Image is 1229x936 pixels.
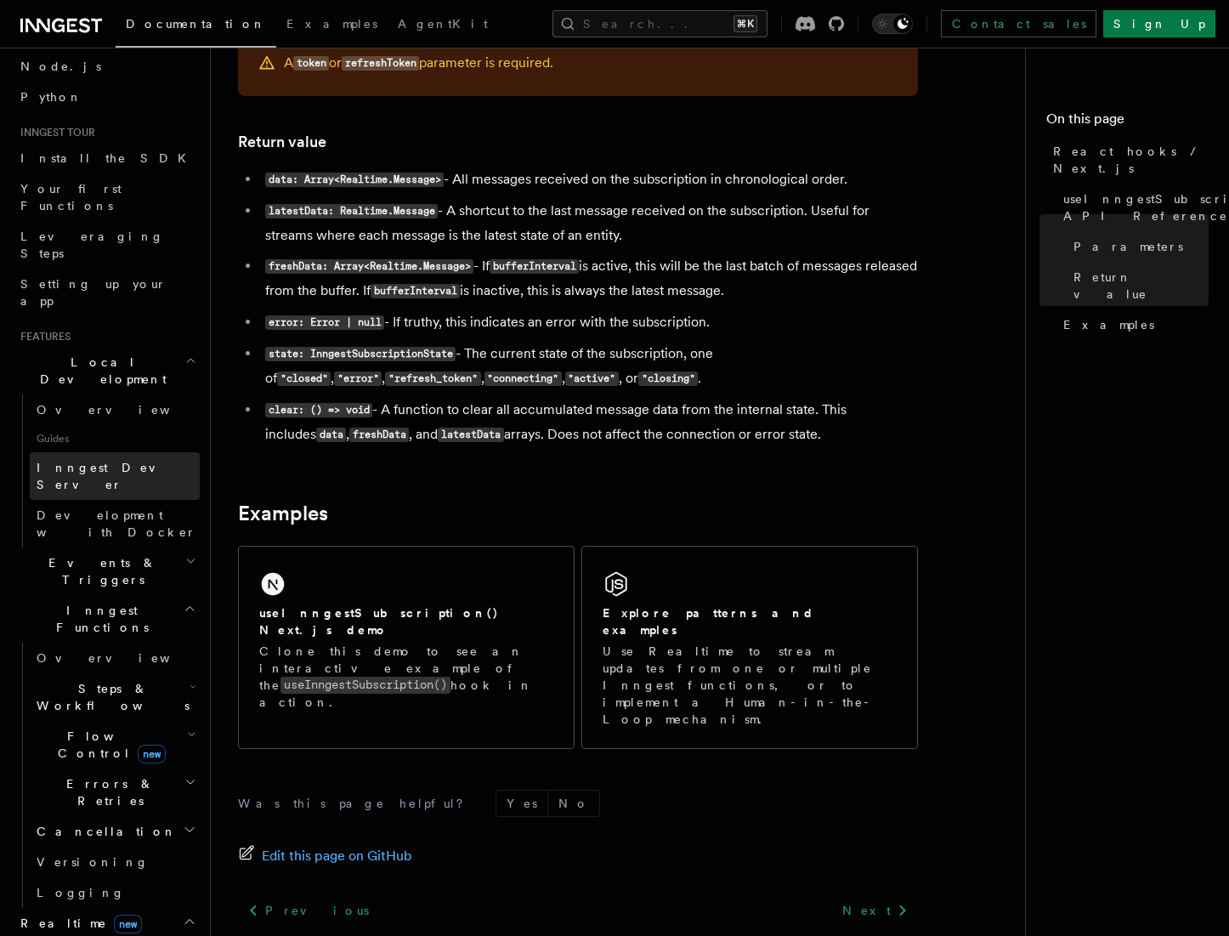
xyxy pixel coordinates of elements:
span: Flow Control [30,728,187,762]
span: new [138,745,166,763]
code: latestData: Realtime.Message [265,204,438,218]
button: Inngest Functions [14,595,200,643]
code: latestData [438,428,503,442]
button: Search...⌘K [552,10,767,37]
li: - A function to clear all accumulated message data from the internal state. This includes , , and... [260,398,918,447]
a: useInngestSubscription() API Reference [1056,184,1209,231]
span: Documentation [126,17,266,31]
span: Edit this page on GitHub [262,844,412,868]
span: Inngest Functions [14,602,184,636]
span: Leveraging Steps [20,230,164,260]
a: Logging [30,877,200,908]
span: Examples [1063,316,1154,333]
a: Previous [238,895,378,926]
a: Sign Up [1103,10,1215,37]
span: AgentKit [398,17,488,31]
a: Development with Docker [30,500,200,547]
p: Use Realtime to stream updates from one or multiple Inngest functions, or to implement a Human-in... [603,643,897,728]
span: Guides [30,425,200,452]
span: Parameters [1073,238,1183,255]
a: Return value [238,130,326,154]
code: data [316,428,346,442]
span: Versioning [37,855,149,869]
li: - If truthy, this indicates an error with the subscription. [260,310,918,335]
code: "active" [565,372,619,386]
a: AgentKit [388,5,498,46]
a: Install the SDK [14,143,200,173]
code: freshData: Array<Realtime.Message> [265,259,473,274]
code: "closing" [638,372,698,386]
span: Overview [37,651,212,665]
a: Versioning [30,847,200,877]
span: Development with Docker [37,508,196,539]
p: A or parameter is required. [284,51,553,76]
p: Was this page helpful? [238,795,475,812]
span: Install the SDK [20,151,196,165]
code: freshData [349,428,409,442]
code: "error" [334,372,382,386]
h4: On this page [1046,109,1209,136]
span: Overview [37,403,212,417]
a: Return value [1067,262,1209,309]
kbd: ⌘K [733,15,757,32]
span: Errors & Retries [30,775,184,809]
code: refreshToken [342,56,419,71]
a: Next [832,895,918,926]
span: Node.js [20,60,101,73]
a: Documentation [116,5,276,48]
a: Your first Functions [14,173,200,221]
li: - A shortcut to the last message received on the subscription. Useful for streams where each mess... [260,199,918,247]
a: Parameters [1067,231,1209,262]
button: Local Development [14,347,200,394]
a: Examples [1056,309,1209,340]
button: Steps & Workflows [30,673,200,721]
span: Local Development [14,354,185,388]
span: Features [14,330,71,343]
code: clear: () => void [265,403,372,417]
span: Realtime [14,915,142,932]
code: "closed" [277,372,331,386]
button: Events & Triggers [14,547,200,595]
span: Setting up your app [20,277,167,308]
a: Explore patterns and examplesUse Realtime to stream updates from one or multiple Inngest function... [581,546,918,749]
button: Yes [496,791,547,816]
span: Events & Triggers [14,554,185,588]
span: Examples [286,17,377,31]
a: Python [14,82,200,112]
a: Examples [276,5,388,46]
a: Leveraging Steps [14,221,200,269]
span: Inngest Dev Server [37,461,182,491]
code: useInngestSubscription() [280,677,450,693]
span: Your first Functions [20,182,122,213]
p: Clone this demo to see an interactive example of the hook in action. [259,643,553,711]
a: Edit this page on GitHub [238,844,412,868]
li: - All messages received on the subscription in chronological order. [260,167,918,192]
span: Steps & Workflows [30,680,190,714]
span: new [114,915,142,933]
h2: useInngestSubscription() Next.js demo [259,604,553,638]
code: "connecting" [484,372,562,386]
li: - The current state of the subscription, one of , , , , , or . [260,342,918,391]
button: Errors & Retries [30,769,200,816]
a: React hooks / Next.js [1046,136,1209,184]
code: state: InngestSubscriptionState [265,347,456,361]
div: Inngest Functions [14,643,200,908]
h2: Explore patterns and examples [603,604,897,638]
span: Cancellation [30,823,177,840]
code: "refresh_token" [385,372,480,386]
a: Inngest Dev Server [30,452,200,500]
a: Examples [238,502,328,525]
span: Return value [1073,269,1209,303]
button: Cancellation [30,816,200,847]
a: Overview [30,643,200,673]
span: React hooks / Next.js [1053,143,1209,177]
code: bufferInterval [371,284,460,298]
span: Logging [37,886,125,899]
button: Flow Controlnew [30,721,200,769]
button: No [548,791,599,816]
li: - If is active, this will be the last batch of messages released from the buffer. If is inactive,... [260,254,918,303]
code: bufferInterval [490,259,579,274]
button: Toggle dark mode [872,14,913,34]
code: data: Array<Realtime.Message> [265,173,444,187]
a: Overview [30,394,200,425]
